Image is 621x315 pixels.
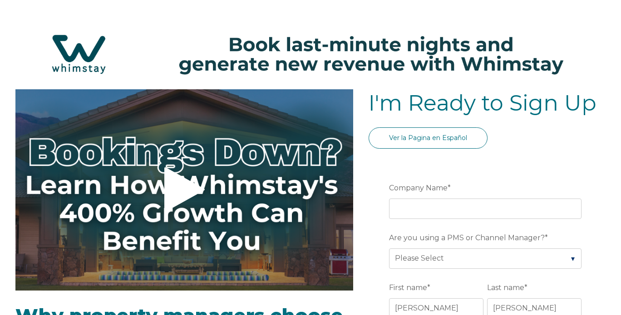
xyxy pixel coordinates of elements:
[487,281,524,295] span: Last name
[389,281,427,295] span: First name
[369,90,596,116] span: I'm Ready to Sign Up
[389,231,545,245] span: Are you using a PMS or Channel Manager?
[369,127,488,149] a: Ver la Pagina en Español
[389,181,448,195] span: Company Name
[9,22,612,86] img: Hubspot header for SSOB (4)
